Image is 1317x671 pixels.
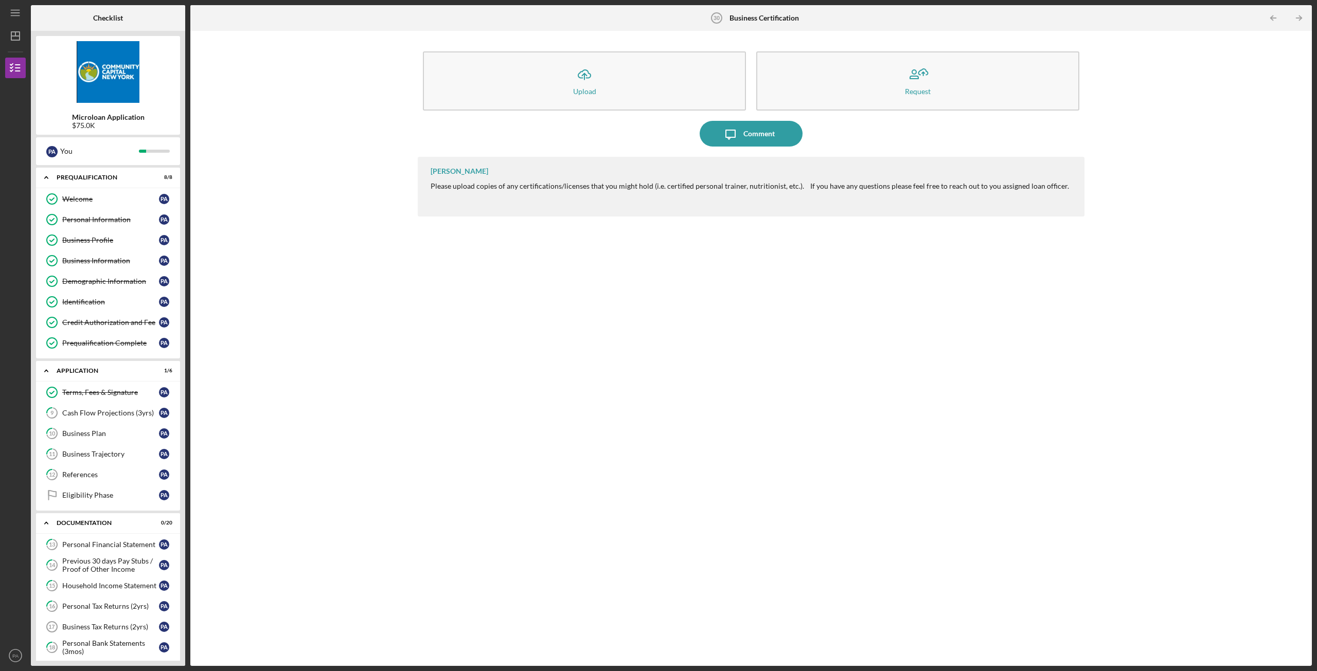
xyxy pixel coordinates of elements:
[62,195,159,203] div: Welcome
[62,236,159,244] div: Business Profile
[159,560,169,570] div: P A
[41,575,175,596] a: 15Household Income StatementPA
[41,230,175,250] a: Business ProfilePA
[159,490,169,500] div: P A
[49,583,55,589] tspan: 15
[41,464,175,485] a: 12ReferencesPA
[49,603,56,610] tspan: 16
[159,408,169,418] div: P A
[62,409,159,417] div: Cash Flow Projections (3yrs)
[756,51,1079,111] button: Request
[57,174,147,180] div: Prequalification
[49,430,56,437] tspan: 10
[49,471,55,478] tspan: 12
[36,41,180,103] img: Product logo
[41,555,175,575] a: 14Previous 30 days Pay Stubs / Proof of Other IncomePA
[41,534,175,555] a: 13Personal Financial StatementPA
[159,581,169,591] div: P A
[49,541,55,548] tspan: 13
[62,318,159,327] div: Credit Authorization and Fee
[41,423,175,444] a: 10Business PlanPA
[62,277,159,285] div: Demographic Information
[41,382,175,403] a: Terms, Fees & SignaturePA
[60,142,139,160] div: You
[57,368,147,374] div: Application
[159,317,169,328] div: P A
[72,121,145,130] div: $75.0K
[41,189,175,209] a: WelcomePA
[5,645,26,666] button: PA
[41,616,175,637] a: 17Business Tax Returns (2yrs)PA
[159,642,169,652] div: P A
[41,485,175,505] a: Eligibility PhasePA
[713,15,719,21] tspan: 30
[62,388,159,396] div: Terms, Fees & Signature
[159,449,169,459] div: P A
[72,113,145,121] b: Microloan Application
[62,582,159,590] div: Household Income Statement
[62,540,159,549] div: Personal Financial Statement
[62,557,159,573] div: Previous 30 days Pay Stubs / Proof of Other Income
[41,596,175,616] a: 16Personal Tax Returns (2yrs)PA
[41,312,175,333] a: Credit Authorization and FeePA
[41,250,175,271] a: Business InformationPA
[12,653,19,659] text: PA
[48,624,55,630] tspan: 17
[159,256,169,266] div: P A
[743,121,775,147] div: Comment
[62,470,159,479] div: References
[431,180,1069,192] p: Please upload copies of any certifications/licenses that you might hold (i.e. certified personal ...
[573,87,596,95] div: Upload
[159,297,169,307] div: P A
[159,622,169,632] div: P A
[41,444,175,464] a: 11Business TrajectoryPA
[50,410,54,416] tspan: 9
[159,539,169,550] div: P A
[41,209,175,230] a: Personal InformationPA
[159,601,169,611] div: P A
[154,520,172,526] div: 0 / 20
[41,333,175,353] a: Prequalification CompletePA
[62,339,159,347] div: Prequalification Complete
[62,429,159,438] div: Business Plan
[62,623,159,631] div: Business Tax Returns (2yrs)
[41,637,175,658] a: 18Personal Bank Statements (3mos)PA
[41,271,175,292] a: Demographic InformationPA
[159,387,169,397] div: P A
[41,403,175,423] a: 9Cash Flow Projections (3yrs)PA
[62,639,159,656] div: Personal Bank Statements (3mos)
[159,235,169,245] div: P A
[62,602,159,610] div: Personal Tax Returns (2yrs)
[46,146,58,157] div: P A
[154,174,172,180] div: 8 / 8
[159,194,169,204] div: P A
[62,491,159,499] div: Eligibility Phase
[62,298,159,306] div: Identification
[431,167,488,175] div: [PERSON_NAME]
[159,276,169,286] div: P A
[159,214,169,225] div: P A
[49,562,56,569] tspan: 14
[62,450,159,458] div: Business Trajectory
[423,51,746,111] button: Upload
[159,428,169,439] div: P A
[62,215,159,224] div: Personal Information
[700,121,803,147] button: Comment
[49,644,55,651] tspan: 18
[93,14,123,22] b: Checklist
[159,469,169,480] div: P A
[41,292,175,312] a: IdentificationPA
[159,338,169,348] div: P A
[62,257,159,265] div: Business Information
[57,520,147,526] div: Documentation
[154,368,172,374] div: 1 / 6
[905,87,931,95] div: Request
[49,451,55,458] tspan: 11
[729,14,799,22] b: Business Certification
